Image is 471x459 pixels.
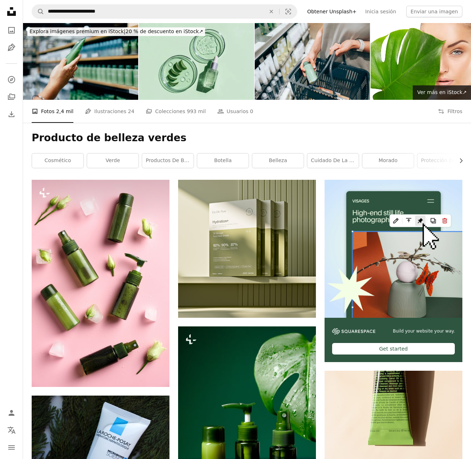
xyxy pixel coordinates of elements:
a: verde [87,153,139,168]
a: Las mascarillas faciales Hydration+ están ordenadamente expuestas en un estante. [178,245,316,252]
a: Composición con frascos de aceites esenciales orgánicos y lociones sobre fondo verde. Cosmética n... [178,427,316,433]
span: Ver más en iStock ↗ [417,89,467,95]
a: Inicia sesión [361,6,400,17]
a: Build your website your way.Get started [325,180,462,362]
a: Iniciar sesión / Registrarse [4,406,19,420]
img: Conjunto de recipientes verdes para cosméticos, cubitos de hielo, flores de primavera sobre fondo... [32,180,169,387]
span: 24 [128,107,134,115]
form: Encuentra imágenes en todo el sitio [32,4,297,19]
a: Conjunto de recipientes verdes para cosméticos, cubitos de hielo, flores de primavera sobre fondo... [32,280,169,286]
img: Una mujer caucásica irreconocible que compra algunos productos cosméticos [255,23,370,100]
span: 0 [250,107,253,115]
a: Ver más en iStock↗ [413,85,471,100]
span: Build your website your way. [393,328,455,334]
a: Usuarios 0 [217,100,253,123]
a: un tubo de pasta de dientes sentado encima de una mesa [325,413,462,420]
button: Filtros [438,100,462,123]
img: Las mascarillas faciales Hydration+ están ordenadamente expuestas en un estante. [178,180,316,318]
a: cosmético [32,153,83,168]
a: Obtener Unsplash+ [303,6,361,17]
a: Historial de descargas [4,107,19,121]
a: protección de la piel [417,153,469,168]
a: Fotos [4,23,19,37]
a: productos de belleza [142,153,194,168]
a: Un tubo de La Roche - Posy Microderm Science [32,438,169,445]
span: 20 % de descuento en iStock ↗ [30,28,203,34]
button: desplazar lista a la derecha [454,153,462,168]
a: botella [197,153,249,168]
button: Idioma [4,423,19,437]
a: Ilustraciones [4,40,19,55]
button: Búsqueda visual [280,5,297,18]
a: Explorar [4,72,19,87]
button: Borrar [263,5,279,18]
button: Menú [4,440,19,455]
a: Colecciones 993 mil [146,100,206,123]
a: morado [362,153,414,168]
a: Cuidado de la piel [307,153,359,168]
a: Ilustraciones 24 [85,100,134,123]
img: Una vista de cerca de la mano de una mujer irreconocible sosteniendo algún producto de belleza [23,23,138,100]
button: Enviar una imagen [406,6,462,17]
span: Explora imágenes premium en iStock | [30,28,126,34]
img: file-1723602894256-972c108553a7image [325,180,462,318]
a: Colecciones [4,90,19,104]
a: Explora imágenes premium en iStock|20 % de descuento en iStock↗ [23,23,209,40]
a: belleza [252,153,304,168]
span: 993 mil [187,107,206,115]
img: Lay plana de suero de cosméticos y cristalería de laboratorio con hojas frescas de aloe vera sobr... [139,23,254,100]
div: Get started [332,343,455,355]
button: Buscar en Unsplash [32,5,44,18]
img: file-1606177908946-d1eed1cbe4f5image [332,328,375,334]
h1: Producto de belleza verdes [32,132,462,144]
